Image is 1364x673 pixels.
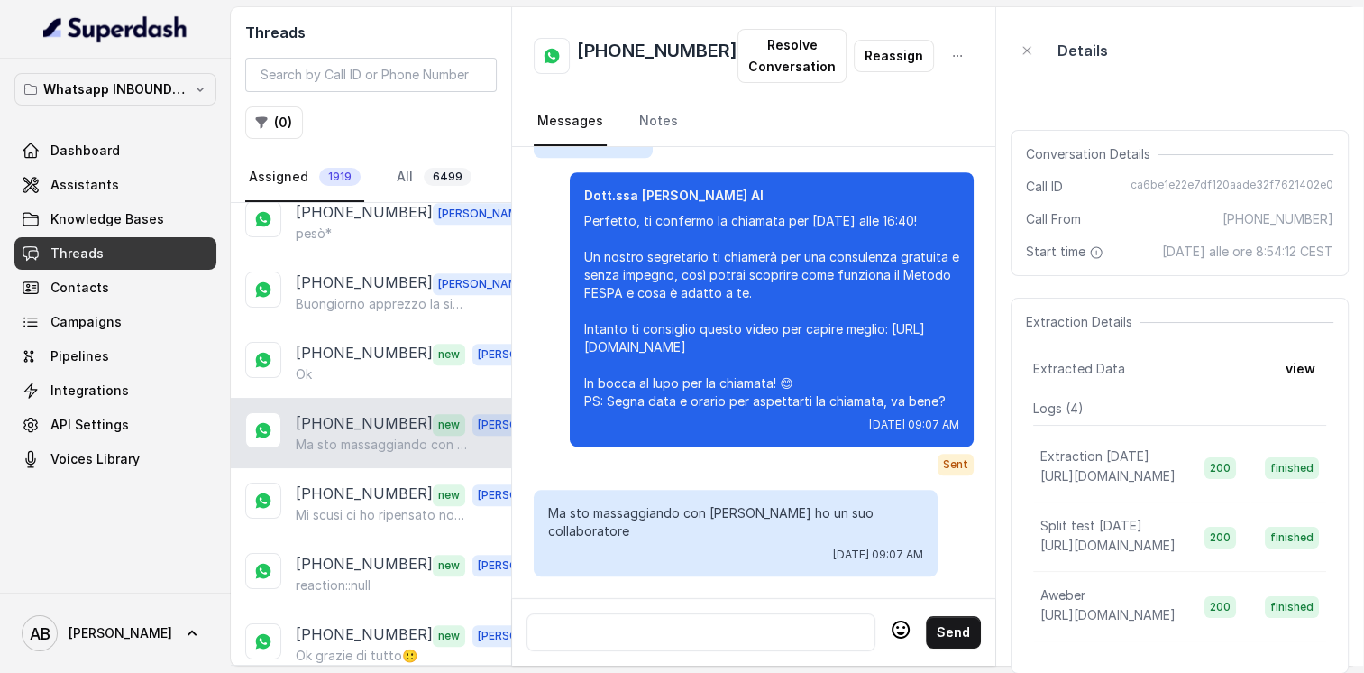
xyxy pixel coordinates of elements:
[833,548,923,562] span: [DATE] 09:07 AM
[50,347,109,365] span: Pipelines
[534,97,974,146] nav: Tabs
[1265,527,1319,549] span: finished
[1265,596,1319,618] span: finished
[1275,353,1326,385] button: view
[14,73,216,106] button: Whatsapp INBOUND Workspace
[577,38,737,74] h2: [PHONE_NUMBER]
[50,244,104,263] span: Threads
[869,418,959,432] span: [DATE] 09:07 AM
[472,414,573,436] span: [PERSON_NAME]
[43,78,188,100] p: Whatsapp INBOUND Workspace
[472,555,573,576] span: [PERSON_NAME]
[1040,447,1149,466] p: Extraction [DATE]
[245,153,497,202] nav: Tabs
[926,616,981,649] button: Send
[50,142,120,160] span: Dashboard
[14,306,216,338] a: Campaigns
[584,187,959,205] p: Dott.ssa [PERSON_NAME] AI
[1040,517,1142,535] p: Split test [DATE]
[1033,360,1125,378] span: Extracted Data
[245,22,497,43] h2: Threads
[636,97,682,146] a: Notes
[14,409,216,441] a: API Settings
[1162,243,1333,261] span: [DATE] alle ore 8:54:12 CEST
[14,237,216,270] a: Threads
[1040,607,1176,622] span: [URL][DOMAIN_NAME]
[245,106,303,139] button: (0)
[296,623,433,647] p: [PHONE_NUMBER]
[433,203,534,225] span: [PERSON_NAME]
[50,176,119,194] span: Assistants
[296,553,433,576] p: [PHONE_NUMBER]
[296,436,469,454] p: Ma sto massaggiando con [PERSON_NAME] ho un suo collaboratore
[1026,145,1158,163] span: Conversation Details
[1040,586,1085,604] p: Aweber
[1040,468,1176,484] span: [URL][DOMAIN_NAME]
[737,29,847,83] button: Resolve Conversation
[433,484,465,506] span: new
[296,412,433,436] p: [PHONE_NUMBER]
[50,416,129,434] span: API Settings
[548,504,923,540] p: Ma sto massaggiando con [PERSON_NAME] ho un suo collaboratore
[319,168,361,186] span: 1919
[584,212,959,410] p: Perfetto, ti confermo la chiamata per [DATE] alle 16:40! Un nostro segretario ti chiamerà per una...
[50,382,129,400] span: Integrations
[50,450,140,468] span: Voices Library
[296,201,433,225] p: [PHONE_NUMBER]
[433,344,465,365] span: new
[938,454,974,475] span: Sent
[50,210,164,228] span: Knowledge Bases
[1026,243,1107,261] span: Start time
[433,273,534,295] span: [PERSON_NAME]
[14,169,216,201] a: Assistants
[14,443,216,475] a: Voices Library
[1265,457,1319,479] span: finished
[43,14,188,43] img: light.svg
[245,153,364,202] a: Assigned1919
[296,342,433,365] p: [PHONE_NUMBER]
[296,295,469,313] p: Buongiorno apprezzo la sincerità cara ovviamente senza nemmeno avere le informazioni che rilascia...
[245,58,497,92] input: Search by Call ID or Phone Number
[296,576,371,595] p: reaction::null
[14,203,216,235] a: Knowledge Bases
[424,168,471,186] span: 6499
[1026,178,1063,196] span: Call ID
[1033,400,1326,418] p: Logs ( 4 )
[1222,210,1333,228] span: [PHONE_NUMBER]
[14,608,216,659] a: [PERSON_NAME]
[296,647,417,665] p: Ok grazie di tutto🙂
[14,374,216,407] a: Integrations
[1204,596,1236,618] span: 200
[50,279,109,297] span: Contacts
[472,484,573,506] span: [PERSON_NAME]
[1131,178,1333,196] span: ca6be1e22e7df120aade32f7621402e0
[1026,210,1081,228] span: Call From
[472,344,573,365] span: [PERSON_NAME]
[296,272,433,295] p: [PHONE_NUMBER]
[433,414,465,436] span: new
[393,153,475,202] a: All6499
[30,624,50,643] text: AB
[69,624,172,642] span: [PERSON_NAME]
[433,625,465,647] span: new
[50,313,122,331] span: Campaigns
[1040,538,1176,553] span: [URL][DOMAIN_NAME]
[472,625,573,647] span: [PERSON_NAME]
[1204,457,1236,479] span: 200
[534,97,607,146] a: Messages
[14,340,216,373] a: Pipelines
[1026,313,1140,331] span: Extraction Details
[296,506,469,524] p: Mi scusi ci ho ripensato non voglio più essere contattata per avere informazioni. Disdico l'appun...
[14,134,216,167] a: Dashboard
[296,225,332,243] p: pesò*
[854,40,934,72] button: Reassign
[1057,40,1108,61] p: Details
[296,483,433,506] p: [PHONE_NUMBER]
[296,365,312,383] p: Ok
[14,272,216,304] a: Contacts
[1204,527,1236,549] span: 200
[433,555,465,576] span: new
